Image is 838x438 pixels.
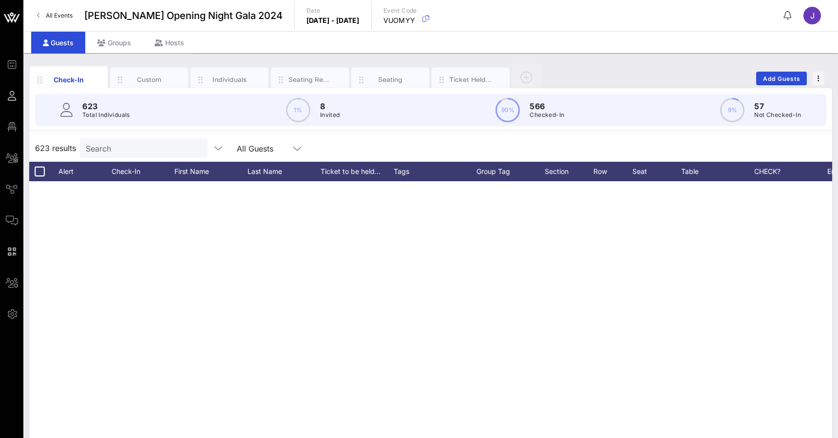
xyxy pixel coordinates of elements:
div: Ticket Held Under [449,75,493,84]
span: [PERSON_NAME] Opening Night Gala 2024 [84,8,283,23]
div: All Guests [231,138,309,158]
p: Total Individuals [82,110,130,120]
p: 623 [82,100,130,112]
div: Check-In [47,75,91,85]
span: J [810,11,815,20]
div: Tags [394,162,476,181]
div: Group Tag [476,162,545,181]
a: All Events [31,8,78,23]
p: 566 [530,100,564,112]
p: 57 [754,100,801,112]
div: Guests [31,32,85,54]
div: CHECK? [754,162,827,181]
div: Custom [128,75,171,84]
span: Add Guests [762,75,801,82]
div: Check-In [106,162,155,181]
div: Row [593,162,632,181]
p: Event Code [383,6,417,16]
p: Date [306,6,360,16]
p: Not Checked-In [754,110,801,120]
div: Seating [369,75,412,84]
p: 8 [320,100,340,112]
div: Table [681,162,754,181]
div: First Name [174,162,248,181]
div: Section [545,162,593,181]
p: Invited [320,110,340,120]
div: J [803,7,821,24]
div: Seat [632,162,681,181]
p: VUOMYY [383,16,417,25]
button: Add Guests [756,72,807,85]
p: Checked-In [530,110,564,120]
div: Seating Requests [288,75,332,84]
p: [DATE] - [DATE] [306,16,360,25]
div: Individuals [208,75,251,84]
div: Last Name [248,162,321,181]
div: All Guests [237,144,273,153]
span: 623 results [35,142,76,154]
div: Hosts [143,32,196,54]
span: All Events [46,12,73,19]
div: Alert [54,162,78,181]
div: Groups [85,32,143,54]
div: Ticket to be held… [321,162,394,181]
